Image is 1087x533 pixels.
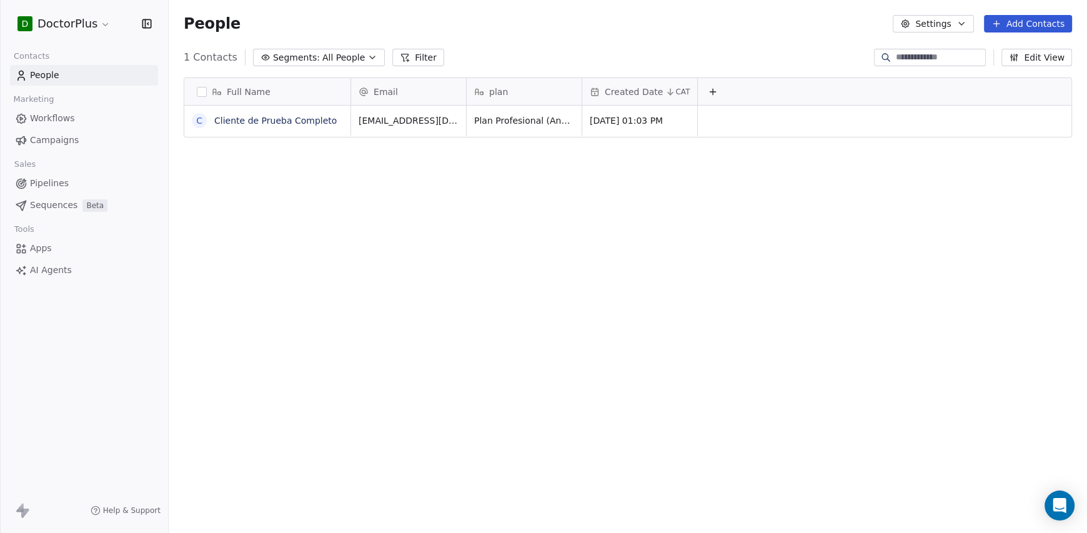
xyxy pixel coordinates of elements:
[184,106,351,517] div: grid
[10,238,158,259] a: Apps
[37,16,97,32] span: DoctorPlus
[1001,49,1072,66] button: Edit View
[351,78,466,105] div: Email
[893,15,973,32] button: Settings
[15,13,113,34] button: DDoctorPlus
[8,90,59,109] span: Marketing
[675,87,690,97] span: CAT
[214,116,337,126] a: Cliente de Prueba Completo
[582,78,697,105] div: Created DateCAT
[590,114,690,127] span: [DATE] 01:03 PM
[392,49,444,66] button: Filter
[30,199,77,212] span: Sequences
[273,51,320,64] span: Segments:
[91,506,161,516] a: Help & Support
[184,78,350,105] div: Full Name
[184,14,241,33] span: People
[30,177,69,190] span: Pipelines
[489,86,508,98] span: plan
[184,50,237,65] span: 1 Contacts
[351,106,1073,517] div: grid
[467,78,582,105] div: plan
[10,260,158,281] a: AI Agents
[359,114,459,127] span: [EMAIL_ADDRESS][DOMAIN_NAME]
[9,155,41,174] span: Sales
[10,108,158,129] a: Workflows
[22,17,29,30] span: D
[30,69,59,82] span: People
[8,47,55,66] span: Contacts
[374,86,398,98] span: Email
[30,264,72,277] span: AI Agents
[474,114,574,127] span: Plan Profesional (Anual)
[10,173,158,194] a: Pipelines
[1045,491,1075,521] div: Open Intercom Messenger
[227,86,271,98] span: Full Name
[30,112,75,125] span: Workflows
[605,86,663,98] span: Created Date
[10,130,158,151] a: Campaigns
[10,195,158,216] a: SequencesBeta
[103,506,161,516] span: Help & Support
[10,65,158,86] a: People
[322,51,365,64] span: All People
[82,199,107,212] span: Beta
[984,15,1072,32] button: Add Contacts
[9,220,39,239] span: Tools
[196,114,202,127] div: C
[30,242,52,255] span: Apps
[30,134,79,147] span: Campaigns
